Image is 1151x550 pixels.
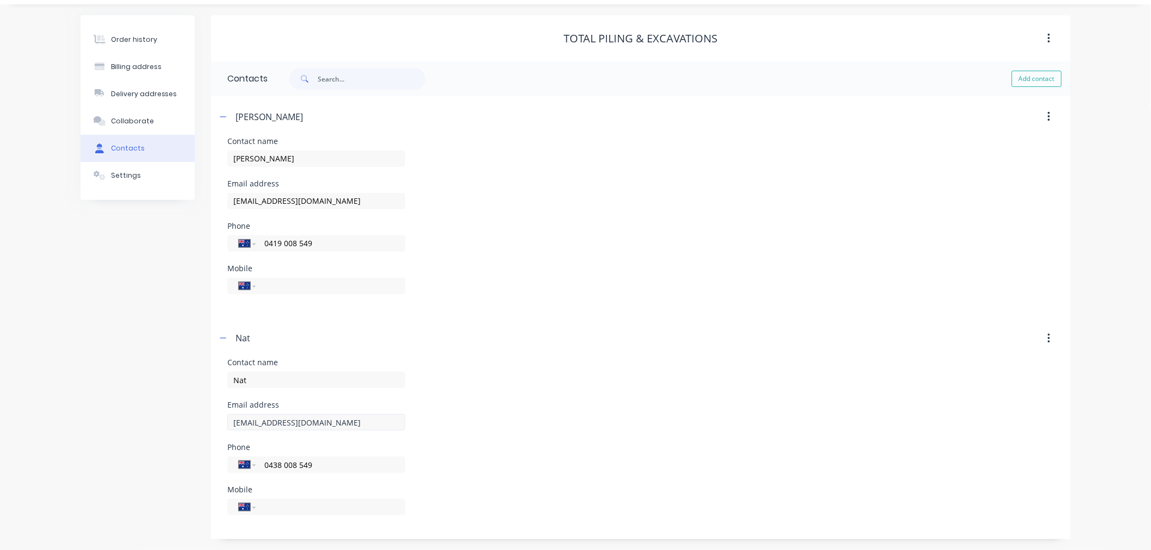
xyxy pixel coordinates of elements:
div: Order history [111,35,157,45]
button: Delivery addresses [81,80,195,108]
button: Settings [81,162,195,189]
div: Mobile [227,486,405,493]
button: Add contact [1012,71,1062,87]
div: Nat [236,332,250,345]
div: Total Piling & Excavations [564,32,718,45]
div: Contact name [227,359,405,366]
div: Email address [227,401,405,409]
div: Mobile [227,265,405,272]
div: Contacts [211,61,268,96]
div: Contact name [227,137,405,145]
div: Phone [227,222,405,230]
button: Collaborate [81,108,195,135]
div: [PERSON_NAME] [236,110,303,123]
div: Collaborate [111,116,154,126]
button: Contacts [81,135,195,162]
div: Billing address [111,62,162,72]
div: Contacts [111,143,145,153]
input: Search... [318,68,425,90]
div: Phone [227,443,405,451]
div: Settings [111,171,141,180]
div: Email address [227,180,405,187]
button: Billing address [81,53,195,80]
div: Delivery addresses [111,89,177,99]
button: Order history [81,26,195,53]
